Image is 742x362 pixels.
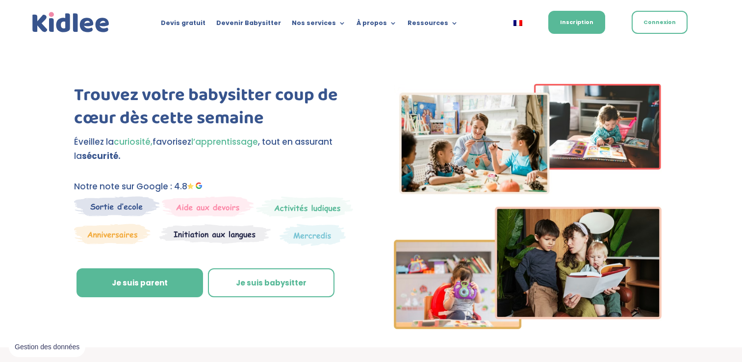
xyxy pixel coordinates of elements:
[162,196,254,217] img: weekends
[216,20,281,30] a: Devenir Babysitter
[159,224,271,244] img: Atelier thematique
[74,84,355,135] h1: Trouvez votre babysitter coup de cœur dès cette semaine
[191,136,258,148] span: l’apprentissage
[292,20,346,30] a: Nos services
[82,150,121,162] strong: sécurité.
[114,136,153,148] span: curiosité,
[394,320,662,332] picture: Imgs-2
[77,268,203,298] a: Je suis parent
[74,135,355,163] p: Éveillez la favorisez , tout en assurant la
[280,224,346,246] img: Thematique
[357,20,397,30] a: À propos
[15,343,79,352] span: Gestion des données
[513,20,522,26] img: Français
[548,11,605,34] a: Inscription
[632,11,688,34] a: Connexion
[161,20,205,30] a: Devis gratuit
[74,196,160,216] img: Sortie decole
[9,337,85,358] button: Gestion des données
[208,268,334,298] a: Je suis babysitter
[30,10,112,35] img: logo_kidlee_bleu
[408,20,458,30] a: Ressources
[74,224,151,244] img: Anniversaire
[30,10,112,35] a: Kidlee Logo
[256,196,353,219] img: Mercredi
[74,180,355,194] p: Notre note sur Google : 4.8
